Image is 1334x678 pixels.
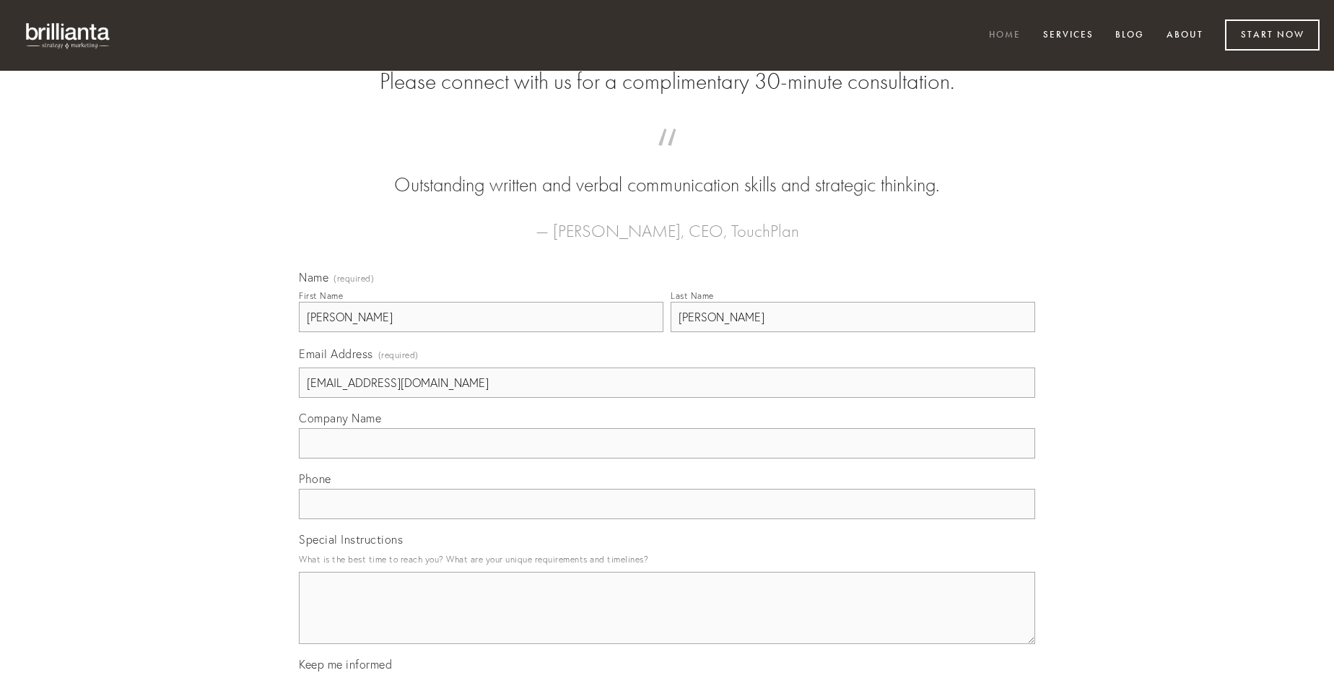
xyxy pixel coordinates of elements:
[322,143,1012,171] span: “
[1225,19,1320,51] a: Start Now
[299,657,392,672] span: Keep me informed
[1157,24,1213,48] a: About
[14,14,123,56] img: brillianta - research, strategy, marketing
[299,290,343,301] div: First Name
[299,347,373,361] span: Email Address
[671,290,714,301] div: Last Name
[299,549,1035,569] p: What is the best time to reach you? What are your unique requirements and timelines?
[322,143,1012,199] blockquote: Outstanding written and verbal communication skills and strategic thinking.
[1034,24,1103,48] a: Services
[378,345,419,365] span: (required)
[299,411,381,425] span: Company Name
[299,471,331,486] span: Phone
[299,270,328,284] span: Name
[299,68,1035,95] h2: Please connect with us for a complimentary 30-minute consultation.
[333,274,374,283] span: (required)
[1106,24,1154,48] a: Blog
[322,199,1012,245] figcaption: — [PERSON_NAME], CEO, TouchPlan
[980,24,1030,48] a: Home
[299,532,403,547] span: Special Instructions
